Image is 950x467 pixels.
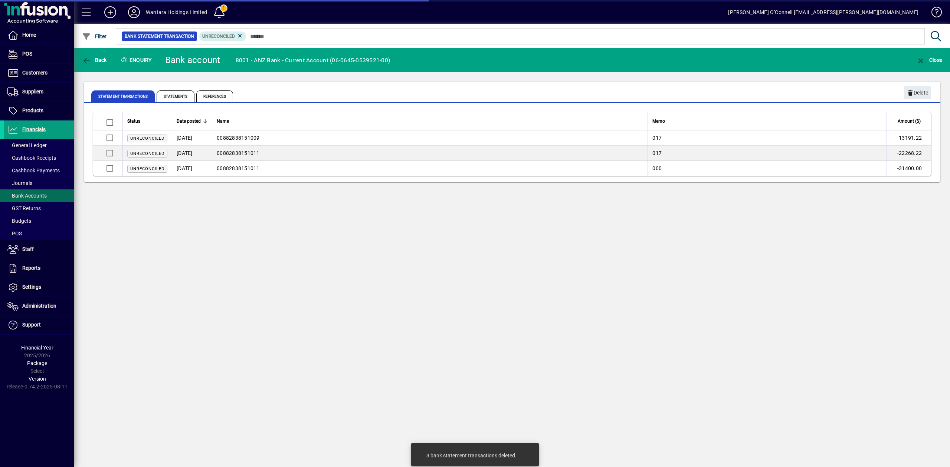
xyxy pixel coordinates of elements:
[125,33,194,40] span: Bank Statement Transaction
[652,135,662,141] span: 017
[172,130,212,146] td: [DATE]
[130,166,164,171] span: Unreconciled
[4,45,74,63] a: POS
[4,152,74,164] a: Cashbook Receipts
[130,136,164,141] span: Unreconciled
[904,86,931,99] button: Delete selection
[4,215,74,227] a: Budgets
[115,54,160,66] div: Enquiry
[887,161,931,176] td: -31400.00
[926,1,941,26] a: Knowledge Base
[4,278,74,297] a: Settings
[177,117,201,125] span: Date posted
[236,54,390,66] div: 8001 - ANZ Bank - Current Account (06-0645-0539521-00)
[7,168,60,173] span: Cashbook Payments
[4,189,74,202] a: Bank Accounts
[22,89,43,95] span: Suppliers
[898,117,921,125] span: Amount ($)
[22,32,36,38] span: Home
[7,155,56,161] span: Cashbook Receipts
[98,6,122,19] button: Add
[127,117,140,125] span: Status
[7,142,47,148] span: General Ledger
[4,139,74,152] a: General Ledger
[202,34,235,39] span: Unreconciled
[22,284,41,290] span: Settings
[80,30,109,43] button: Filter
[728,6,918,18] div: [PERSON_NAME] O''Connell [EMAIL_ADDRESS][PERSON_NAME][DOMAIN_NAME]
[4,240,74,259] a: Staff
[199,32,246,41] mat-chip: Reconciliation Status: Unreconciled
[217,150,260,156] span: 00882838151011
[217,135,260,141] span: 00882838151009
[22,322,41,328] span: Support
[29,376,46,382] span: Version
[902,86,933,99] app-page-header-button: Delete selection
[22,246,34,252] span: Staff
[4,227,74,240] a: POS
[146,6,207,18] div: Wantara Holdings Limited
[887,130,931,146] td: -13191.22
[22,126,46,132] span: Financials
[4,102,74,120] a: Products
[122,6,146,19] button: Profile
[22,51,32,57] span: POS
[74,53,115,67] app-page-header-button: Back
[4,64,74,82] a: Customers
[652,117,665,125] span: Memo
[22,303,56,309] span: Administration
[4,259,74,278] a: Reports
[7,205,41,211] span: GST Returns
[887,146,931,161] td: -22268.22
[907,87,928,99] span: Delete
[172,161,212,176] td: [DATE]
[4,297,74,315] a: Administration
[652,150,662,156] span: 017
[914,53,944,67] button: Close enquiry
[7,193,47,199] span: Bank Accounts
[7,180,32,186] span: Journals
[7,231,22,236] span: POS
[157,90,194,102] span: Statements
[80,53,109,67] button: Back
[217,165,260,171] span: 00882838151011
[4,83,74,101] a: Suppliers
[4,164,74,177] a: Cashbook Payments
[4,316,74,334] a: Support
[22,107,43,113] span: Products
[196,90,233,102] span: References
[82,33,107,39] span: Filter
[908,53,950,67] app-page-header-button: Close enquiry
[21,345,53,351] span: Financial Year
[27,360,47,366] span: Package
[172,146,212,161] td: [DATE]
[4,26,74,44] a: Home
[165,54,220,66] div: Bank account
[130,151,164,156] span: Unreconciled
[916,57,942,63] span: Close
[7,218,31,224] span: Budgets
[652,165,662,171] span: 000
[426,452,517,459] div: 3 bank statement transactions deleted.
[91,90,155,102] span: Statement Transactions
[217,117,229,125] span: Name
[4,177,74,189] a: Journals
[22,265,40,271] span: Reports
[22,70,47,76] span: Customers
[82,57,107,63] span: Back
[4,202,74,215] a: GST Returns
